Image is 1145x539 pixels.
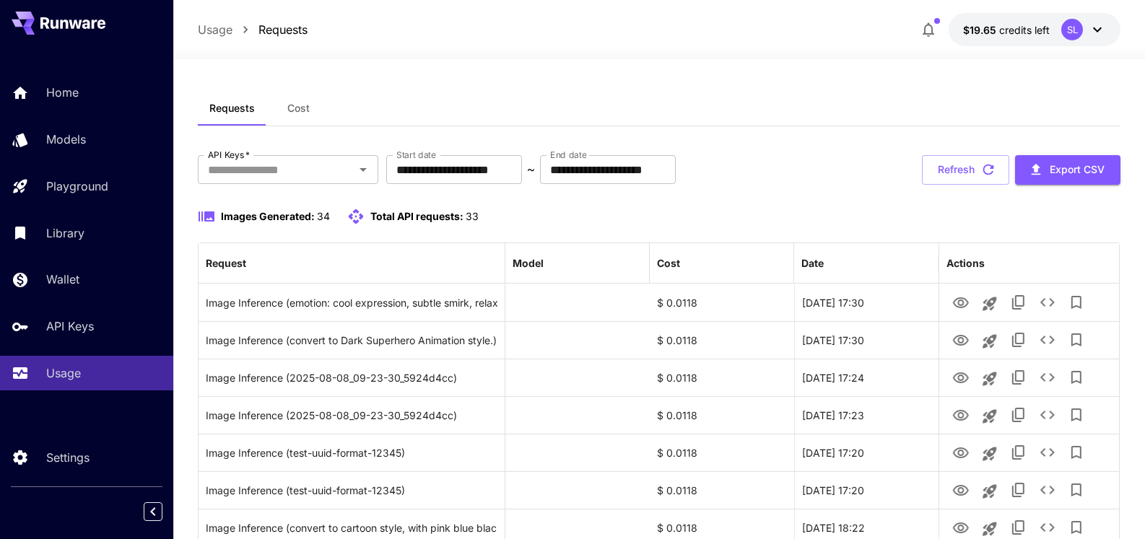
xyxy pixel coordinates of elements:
[198,21,232,38] a: Usage
[922,155,1009,185] button: Refresh
[206,397,498,434] div: Click to copy prompt
[46,449,90,466] p: Settings
[46,271,79,288] p: Wallet
[794,321,939,359] div: 08 Aug, 2025 17:30
[154,499,173,525] div: Collapse sidebar
[1004,476,1033,504] button: Copy TaskUUID
[527,161,535,178] p: ~
[353,159,373,180] button: Open
[46,317,94,335] p: API Keys
[206,257,246,269] div: Request
[1062,400,1091,429] button: Add to library
[975,327,1004,356] button: Launch in playground
[1004,288,1033,317] button: Copy TaskUUID
[370,210,463,222] span: Total API requests:
[794,434,939,471] div: 08 Aug, 2025 17:20
[946,257,985,269] div: Actions
[650,434,794,471] div: $ 0.0118
[206,284,498,321] div: Click to copy prompt
[946,325,975,354] button: View Image
[975,439,1004,468] button: Launch in playground
[208,149,250,161] label: API Keys
[946,437,975,467] button: View Image
[963,22,1050,38] div: $19.649
[1033,325,1062,354] button: See details
[206,472,498,509] div: Click to copy prompt
[1033,476,1062,504] button: See details
[221,210,315,222] span: Images Generated:
[1015,155,1120,185] button: Export CSV
[1062,438,1091,467] button: Add to library
[317,210,330,222] span: 34
[946,475,975,504] button: View Image
[396,149,436,161] label: Start date
[999,24,1050,36] span: credits left
[206,434,498,471] div: Click to copy prompt
[258,21,308,38] a: Requests
[794,396,939,434] div: 08 Aug, 2025 17:23
[975,364,1004,393] button: Launch in playground
[1004,438,1033,467] button: Copy TaskUUID
[206,359,498,396] div: Click to copy prompt
[209,102,255,115] span: Requests
[1062,363,1091,392] button: Add to library
[1062,288,1091,317] button: Add to library
[1033,288,1062,317] button: See details
[650,396,794,434] div: $ 0.0118
[946,400,975,429] button: View Image
[657,257,680,269] div: Cost
[794,284,939,321] div: 08 Aug, 2025 17:30
[466,210,479,222] span: 33
[975,402,1004,431] button: Launch in playground
[794,471,939,509] div: 08 Aug, 2025 17:20
[1061,19,1083,40] div: SL
[1062,325,1091,354] button: Add to library
[1004,400,1033,429] button: Copy TaskUUID
[650,471,794,509] div: $ 0.0118
[46,178,108,195] p: Playground
[946,362,975,392] button: View Image
[46,84,79,101] p: Home
[949,13,1120,46] button: $19.649SL
[206,322,498,359] div: Click to copy prompt
[975,289,1004,318] button: Launch in playground
[46,364,81,382] p: Usage
[946,287,975,317] button: View Image
[1062,476,1091,504] button: Add to library
[46,224,84,242] p: Library
[1004,325,1033,354] button: Copy TaskUUID
[650,359,794,396] div: $ 0.0118
[650,284,794,321] div: $ 0.0118
[975,477,1004,506] button: Launch in playground
[1004,363,1033,392] button: Copy TaskUUID
[963,24,999,36] span: $19.65
[46,131,86,148] p: Models
[1033,363,1062,392] button: See details
[198,21,308,38] nav: breadcrumb
[1033,438,1062,467] button: See details
[513,257,544,269] div: Model
[550,149,586,161] label: End date
[794,359,939,396] div: 08 Aug, 2025 17:24
[650,321,794,359] div: $ 0.0118
[801,257,824,269] div: Date
[144,502,162,521] button: Collapse sidebar
[287,102,310,115] span: Cost
[1033,400,1062,429] button: See details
